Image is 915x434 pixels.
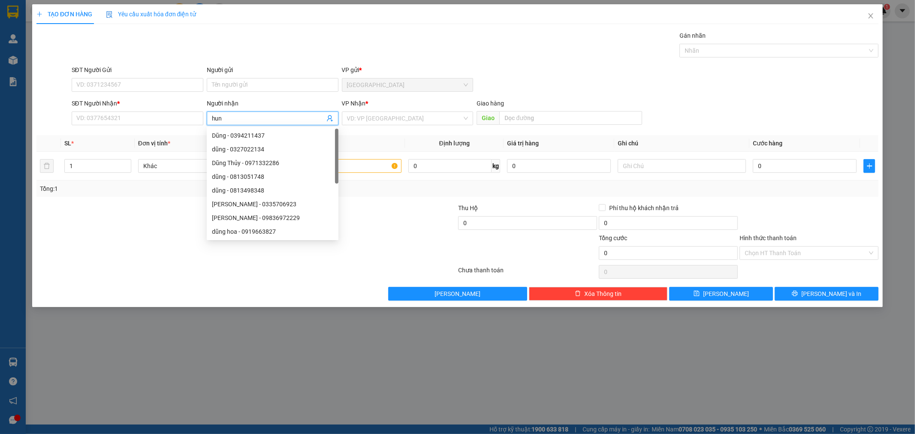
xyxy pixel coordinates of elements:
[207,156,338,170] div: Dũng Thủy - 0971332286
[507,159,611,173] input: 0
[801,289,861,298] span: [PERSON_NAME] và In
[72,99,203,108] div: SĐT Người Nhận
[212,158,333,168] div: Dũng Thủy - 0971332286
[740,235,797,241] label: Hình thức thanh toán
[207,197,338,211] div: hoàng dung - 0335706923
[212,227,333,236] div: dũng hoa - 0919663827
[679,32,706,39] label: Gán nhãn
[575,290,581,297] span: delete
[326,115,333,122] span: user-add
[439,140,470,147] span: Định lượng
[499,111,642,125] input: Dọc đường
[212,145,333,154] div: dũng - 0327022134
[7,27,94,39] div: 0909681659
[100,7,160,28] div: Krông Nô
[342,100,366,107] span: VP Nhận
[99,57,111,66] span: CC :
[753,140,782,147] span: Cước hàng
[864,163,875,169] span: plus
[342,65,474,75] div: VP gửi
[143,160,261,172] span: Khác
[40,184,353,193] div: Tổng: 1
[106,11,196,18] span: Yêu cầu xuất hóa đơn điện tử
[864,159,875,173] button: plus
[212,199,333,209] div: [PERSON_NAME] - 0335706923
[207,129,338,142] div: Dũng - 0394211437
[388,287,527,301] button: [PERSON_NAME]
[529,287,668,301] button: deleteXóa Thông tin
[207,225,338,238] div: dũng hoa - 0919663827
[40,159,54,173] button: delete
[458,265,598,280] div: Chưa thanh toán
[100,38,160,50] div: 0837879337
[36,11,42,17] span: plus
[694,290,700,297] span: save
[36,11,92,18] span: TẠO ĐƠN HÀNG
[458,205,478,211] span: Thu Hộ
[212,213,333,223] div: [PERSON_NAME] - 09836972229
[606,203,682,213] span: Phí thu hộ khách nhận trả
[867,12,874,19] span: close
[207,170,338,184] div: dũng - 0813051748
[584,289,622,298] span: Xóa Thông tin
[347,78,468,91] span: Sài Gòn
[100,8,121,17] span: Nhận:
[7,7,21,16] span: Gửi:
[703,289,749,298] span: [PERSON_NAME]
[106,11,113,18] img: icon
[859,4,883,28] button: Close
[100,28,160,38] div: dat thanh
[138,140,170,147] span: Đơn vị tính
[64,140,71,147] span: SL
[207,184,338,197] div: dũng - 0813498348
[669,287,773,301] button: save[PERSON_NAME]
[618,159,746,173] input: Ghi Chú
[212,172,333,181] div: dũng - 0813051748
[614,135,749,152] th: Ghi chú
[599,235,627,241] span: Tổng cước
[212,131,333,140] div: Dũng - 0394211437
[435,289,480,298] span: [PERSON_NAME]
[207,211,338,225] div: dung nguyen - 09836972229
[477,100,504,107] span: Giao hàng
[792,290,798,297] span: printer
[72,65,203,75] div: SĐT Người Gửi
[212,186,333,195] div: dũng - 0813498348
[477,111,499,125] span: Giao
[507,140,539,147] span: Giá trị hàng
[99,55,161,67] div: 50.000
[207,142,338,156] div: dũng - 0327022134
[775,287,879,301] button: printer[PERSON_NAME] và In
[207,65,338,75] div: Người gửi
[7,7,94,27] div: [GEOGRAPHIC_DATA]
[207,99,338,108] div: Người nhận
[492,159,500,173] span: kg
